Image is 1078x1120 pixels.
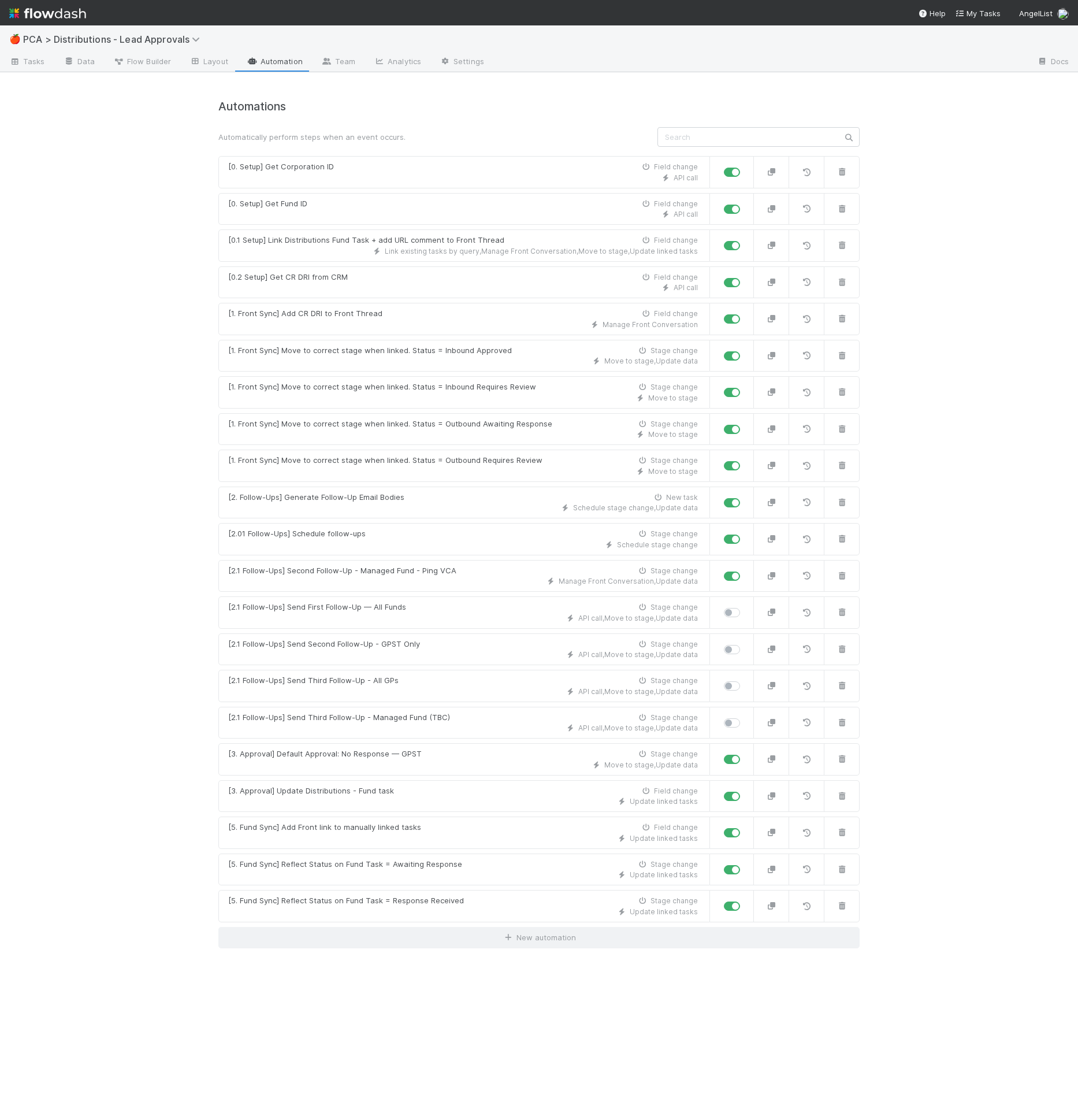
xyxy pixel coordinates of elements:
[637,859,698,870] div: Stage change
[113,55,171,67] span: Flow Builder
[218,927,860,949] a: New automation
[210,131,649,143] div: Automatically perform steps when an event occurs.
[9,3,86,23] img: logo-inverted-e16ddd16eac7371096b0.svg
[218,780,710,813] a: [3. Approval] Update Distributions - Fund taskField changeUpdate linked tasks
[559,577,656,585] span: Manage Front Conversation ,
[918,8,946,19] div: Help
[604,761,656,769] span: Move to stage ,
[640,272,698,283] div: Field change
[218,633,710,666] a: [2.1 Follow-Ups] Send Second Follow-Up - GPST OnlyStage changeAPI call,Move to stage,Update data
[648,430,698,439] span: Move to stage
[104,53,180,72] a: Flow Builder
[637,455,698,466] div: Stage change
[656,724,698,732] span: Update data
[578,650,604,659] span: API call ,
[656,614,698,622] span: Update data
[228,308,382,320] div: [1. Front Sync] Add CR DRI to Front Thread
[630,907,698,916] span: Update linked tasks
[657,127,860,147] input: Search
[228,675,399,687] div: [2.1 Follow-Ups] Send Third Follow-Up - All GPs
[180,53,237,72] a: Layout
[637,713,698,723] div: Stage change
[656,687,698,696] span: Update data
[648,394,698,402] span: Move to stage
[218,340,710,372] a: [1. Front Sync] Move to correct stage when linked. Status = Inbound ApprovedStage changeMove to s...
[656,503,698,512] span: Update data
[228,345,512,357] div: [1. Front Sync] Move to correct stage when linked. Status = Inbound Approved
[218,817,710,849] a: [5. Fund Sync] Add Front link to manually linked tasksField changeUpdate linked tasks
[228,565,456,577] div: [2.1 Follow-Ups] Second Follow-Up - Managed Fund - Ping VCA
[430,53,493,72] a: Settings
[228,198,307,210] div: [0. Setup] Get Fund ID
[218,229,710,262] a: [0.1 Setup] Link Distributions Fund Task + add URL comment to Front ThreadField changeLink existi...
[228,602,406,613] div: [2.1 Follow-Ups] Send First Follow-Up — All Funds
[656,761,698,769] span: Update data
[637,749,698,759] div: Stage change
[637,676,698,686] div: Stage change
[637,896,698,906] div: Stage change
[218,596,710,629] a: [2.1 Follow-Ups] Send First Follow-Up — All FundsStage changeAPI call,Move to stage,Update data
[365,53,430,72] a: Analytics
[656,357,698,365] span: Update data
[9,34,21,44] span: 🍎
[604,724,656,732] span: Move to stage ,
[481,247,578,255] span: Manage Front Conversation ,
[218,450,710,482] a: [1. Front Sync] Move to correct stage when linked. Status = Outbound Requires ReviewStage changeM...
[218,854,710,886] a: [5. Fund Sync] Reflect Status on Fund Task = Awaiting ResponseStage changeUpdate linked tasks
[637,602,698,613] div: Stage change
[228,712,450,724] div: [2.1 Follow-Ups] Send Third Follow-Up - Managed Fund (TBC)
[1057,8,1069,20] img: avatar_8e0a024e-b700-4f9f-aecf-6f1e79dccd3c.png
[228,272,348,283] div: [0.2 Setup] Get CR DRI from CRM
[637,566,698,576] div: Stage change
[604,650,656,659] span: Move to stage ,
[228,235,504,246] div: [0.1 Setup] Link Distributions Fund Task + add URL comment to Front Thread
[617,540,698,549] span: Schedule stage change
[674,283,698,292] span: API call
[578,614,604,622] span: API call ,
[228,895,464,907] div: [5. Fund Sync] Reflect Status on Fund Task = Response Received
[604,687,656,696] span: Move to stage ,
[228,639,420,650] div: [2.1 Follow-Ups] Send Second Follow-Up - GPST Only
[385,247,481,255] span: Link existing tasks by query ,
[578,247,630,255] span: Move to stage ,
[573,503,656,512] span: Schedule stage change ,
[218,523,710,555] a: [2.01 Follow-Ups] Schedule follow-upsStage changeSchedule stage change
[640,786,698,796] div: Field change
[578,724,604,732] span: API call ,
[656,650,698,659] span: Update data
[640,199,698,209] div: Field change
[630,797,698,806] span: Update linked tasks
[640,822,698,833] div: Field change
[228,161,334,173] div: [0. Setup] Get Corporation ID
[656,577,698,585] span: Update data
[228,785,394,797] div: [3. Approval] Update Distributions - Fund task
[228,418,552,430] div: [1. Front Sync] Move to correct stage when linked. Status = Outbound Awaiting Response
[604,357,656,365] span: Move to stage ,
[312,53,365,72] a: Team
[637,346,698,356] div: Stage change
[218,193,710,225] a: [0. Setup] Get Fund IDField changeAPI call
[228,748,422,760] div: [3. Approval] Default Approval: No Response — GPST
[218,156,710,188] a: [0. Setup] Get Corporation IDField changeAPI call
[637,639,698,650] div: Stage change
[640,162,698,172] div: Field change
[218,376,710,409] a: [1. Front Sync] Move to correct stage when linked. Status = Inbound Requires ReviewStage changeMo...
[652,492,698,503] div: New task
[637,529,698,539] div: Stage change
[23,34,206,45] span: PCA > Distributions - Lead Approvals
[604,614,656,622] span: Move to stage ,
[218,670,710,702] a: [2.1 Follow-Ups] Send Third Follow-Up - All GPsStage changeAPI call,Move to stage,Update data
[674,173,698,182] span: API call
[218,413,710,446] a: [1. Front Sync] Move to correct stage when linked. Status = Outbound Awaiting ResponseStage chang...
[228,528,366,540] div: [2.01 Follow-Ups] Schedule follow-ups
[640,309,698,319] div: Field change
[9,55,45,67] span: Tasks
[630,870,698,879] span: Update linked tasks
[637,382,698,392] div: Stage change
[228,492,404,503] div: [2. Follow-Ups] Generate Follow-Up Email Bodies
[674,210,698,218] span: API call
[648,467,698,476] span: Move to stage
[237,53,312,72] a: Automation
[218,266,710,299] a: [0.2 Setup] Get CR DRI from CRMField changeAPI call
[578,687,604,696] span: API call ,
